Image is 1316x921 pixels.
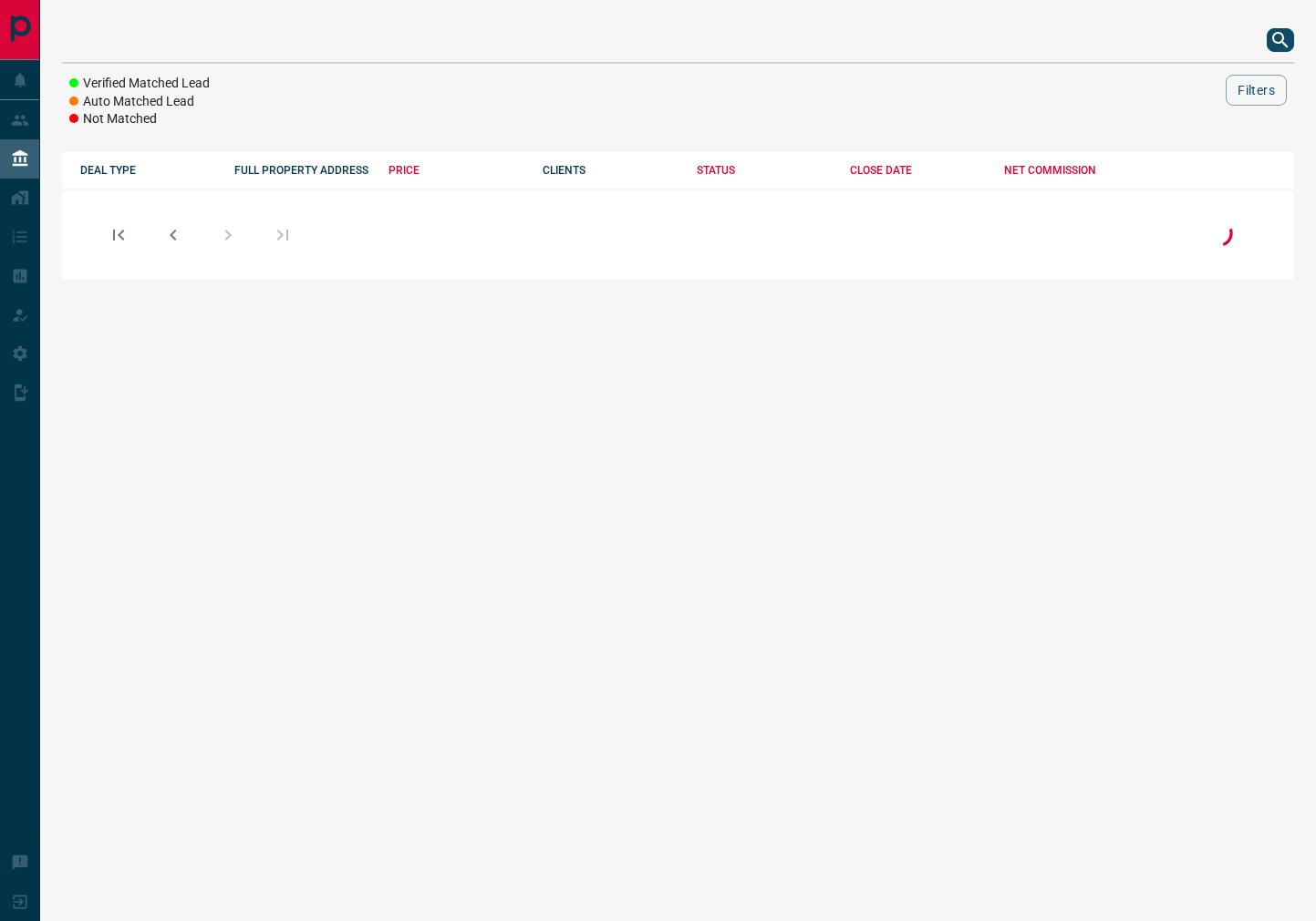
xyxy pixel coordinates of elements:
div: DEAL TYPE [80,164,216,177]
div: PRICE [389,164,524,177]
div: Loading [1201,215,1238,254]
div: CLOSE DATE [850,164,986,177]
div: CLIENTS [543,164,679,177]
div: NET COMMISSION [1004,164,1140,177]
div: STATUS [697,164,833,177]
li: Not Matched [69,110,210,128]
li: Verified Matched Lead [69,75,210,93]
button: Filters [1226,75,1287,106]
div: FULL PROPERTY ADDRESS [234,164,370,177]
li: Auto Matched Lead [69,93,210,111]
button: search button [1267,28,1294,52]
